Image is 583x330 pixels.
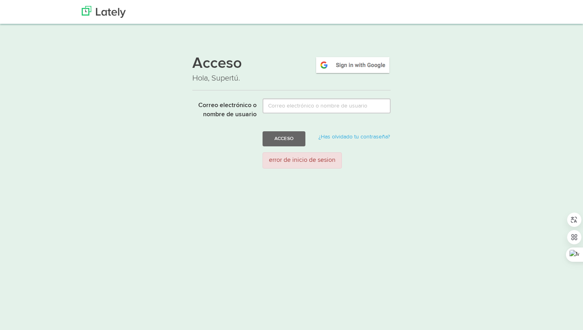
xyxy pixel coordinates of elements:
font: error de inicio de sesion [269,157,336,163]
font: Correo electrónico o nombre de usuario [198,102,257,118]
input: Correo electrónico o nombre de usuario [263,98,391,113]
a: ¿Has olvidado tu contraseña? [318,134,390,140]
font: Acceso [274,136,293,141]
font: Acceso [192,56,242,71]
img: Últimamente [82,6,126,18]
button: Acceso [263,131,305,146]
font: Hola, Supertú. [192,73,240,83]
img: google-signin.png [315,56,391,74]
